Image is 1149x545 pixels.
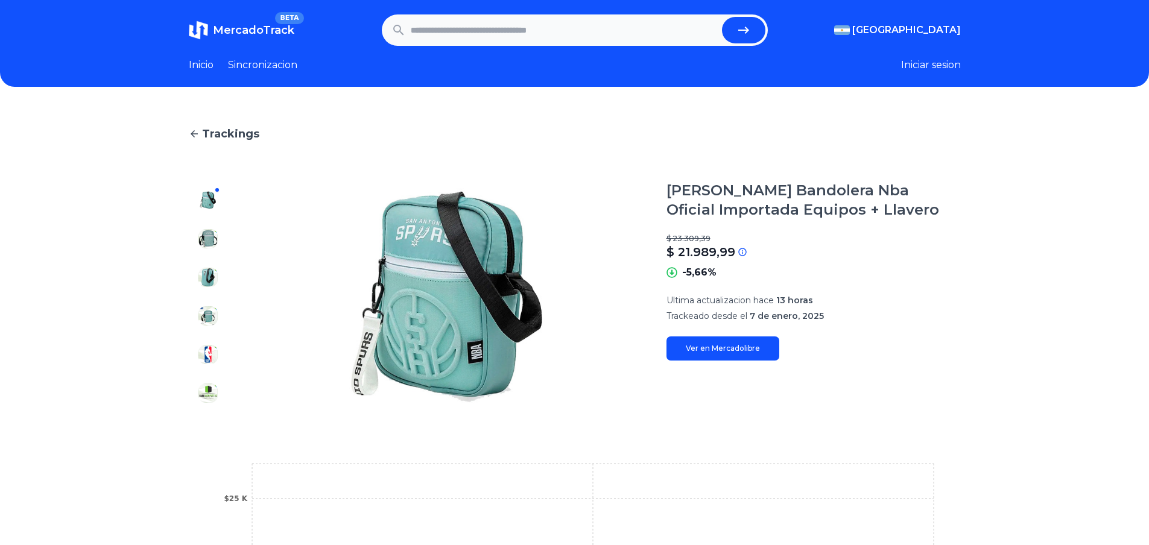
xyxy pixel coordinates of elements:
[834,25,850,35] img: Argentina
[834,23,961,37] button: [GEOGRAPHIC_DATA]
[228,58,297,72] a: Sincronizacion
[198,345,218,364] img: Morral Bandolera Nba Oficial Importada Equipos + Llavero
[189,20,208,40] img: MercadoTrack
[666,181,961,219] h1: [PERSON_NAME] Bandolera Nba Oficial Importada Equipos + Llavero
[224,494,247,503] tspan: $25 K
[189,20,294,40] a: MercadoTrackBETA
[666,295,774,306] span: Ultima actualizacion hace
[852,23,961,37] span: [GEOGRAPHIC_DATA]
[666,336,779,361] a: Ver en Mercadolibre
[750,310,824,321] span: 7 de enero, 2025
[189,125,961,142] a: Trackings
[202,125,259,142] span: Trackings
[901,58,961,72] button: Iniciar sesion
[666,234,961,244] p: $ 23.309,39
[213,24,294,37] span: MercadoTrack
[776,295,813,306] span: 13 horas
[198,383,218,403] img: Morral Bandolera Nba Oficial Importada Equipos + Llavero
[252,181,642,412] img: Morral Bandolera Nba Oficial Importada Equipos + Llavero
[666,244,735,260] p: $ 21.989,99
[682,265,717,280] p: -5,66%
[198,229,218,248] img: Morral Bandolera Nba Oficial Importada Equipos + Llavero
[666,310,747,321] span: Trackeado desde el
[198,306,218,326] img: Morral Bandolera Nba Oficial Importada Equipos + Llavero
[189,58,214,72] a: Inicio
[198,268,218,287] img: Morral Bandolera Nba Oficial Importada Equipos + Llavero
[275,12,303,24] span: BETA
[198,191,218,210] img: Morral Bandolera Nba Oficial Importada Equipos + Llavero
